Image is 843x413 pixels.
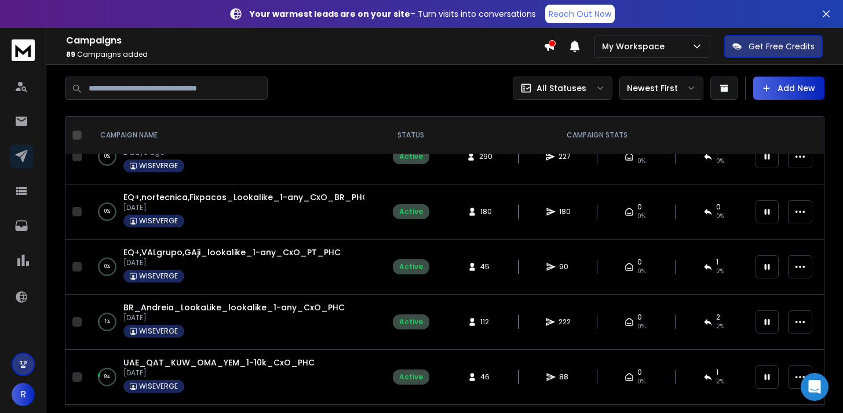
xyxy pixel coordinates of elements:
th: STATUS [376,117,446,154]
p: WISEVERGE [139,382,178,391]
span: 0 [637,368,642,377]
span: 1 [716,258,718,267]
img: logo [12,39,35,61]
p: WISEVERGE [139,216,178,226]
td: 1%BR_Andreia_LookaLike_lookalike_1-any_CxO_PHC[DATE]WISEVERGE [86,295,376,350]
span: 2 % [716,267,724,276]
button: R [12,383,35,406]
p: [DATE] [123,368,315,378]
p: WISEVERGE [139,271,178,281]
span: 46 [480,372,492,382]
p: 1 % [105,316,110,328]
p: Campaigns added [66,50,543,59]
a: UAE_QAT_KUW_OMA_YEM_1-10k_CxO_PHC [123,357,315,368]
span: 90 [559,262,571,271]
span: 0% [637,157,645,166]
p: All Statuses [537,82,586,94]
div: Active [399,317,423,327]
span: 0 [637,313,642,322]
span: 227 [559,152,571,161]
td: 8%UAE_QAT_KUW_OMA_YEM_1-10k_CxO_PHC[DATE]WISEVERGE [86,350,376,405]
strong: Your warmest leads are on your site [250,8,410,20]
p: My Workspace [602,41,669,52]
div: Active [399,372,423,382]
span: 2 % [716,322,724,331]
p: WISEVERGE [139,161,178,171]
span: 290 [479,152,492,161]
a: Reach Out Now [545,5,615,23]
p: Get Free Credits [749,41,815,52]
th: CAMPAIGN NAME [86,117,376,154]
span: 2 % [716,377,724,386]
span: 0 % [716,157,724,166]
p: WISEVERGE [139,327,178,336]
a: EQ+,VALgrupo,GAji_lookalike_1-any_CxO_PT_PHC [123,247,341,258]
span: 88 [559,372,571,382]
span: 0 [637,258,642,267]
span: 180 [559,207,571,216]
p: 8 % [104,371,110,383]
button: Add New [753,77,824,100]
p: Reach Out Now [549,8,611,20]
span: 180 [480,207,492,216]
span: 0 [716,202,721,212]
span: 45 [480,262,492,271]
p: 0 % [104,151,110,162]
span: 89 [66,49,75,59]
div: Open Intercom Messenger [801,373,829,401]
span: 0 [637,202,642,212]
button: Get Free Credits [724,35,823,58]
td: 0%Wholesale_1-1000_CxO_BR_PHC2 days agoWISEVERGE [86,129,376,184]
th: CAMPAIGN STATS [446,117,749,154]
td: 0%EQ+,nortecnica,Fixpacos_Lookalike_1-any_CxO_BR_PHC[DATE]WISEVERGE [86,184,376,240]
p: – Turn visits into conversations [250,8,536,20]
a: BR_Andreia_LookaLike_lookalike_1-any_CxO_PHC [123,302,345,313]
td: 0%EQ+,VALgrupo,GAji_lookalike_1-any_CxO_PT_PHC[DATE]WISEVERGE [86,240,376,295]
button: Newest First [619,77,703,100]
span: 0% [637,322,645,331]
div: Active [399,152,423,161]
span: 1 [716,368,718,377]
span: 112 [480,317,492,327]
p: [DATE] [123,313,345,323]
div: Active [399,262,423,271]
p: [DATE] [123,258,341,267]
span: 2 [716,313,720,322]
h1: Campaigns [66,34,543,48]
p: 0 % [104,206,110,218]
p: 0 % [104,261,110,273]
div: Active [399,207,423,216]
span: 0% [637,212,645,221]
a: EQ+,nortecnica,Fixpacos_Lookalike_1-any_CxO_BR_PHC [123,191,368,203]
span: 222 [559,317,571,327]
span: 0% [637,267,645,276]
span: 0 % [716,212,724,221]
span: 0% [637,377,645,386]
p: [DATE] [123,203,364,212]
